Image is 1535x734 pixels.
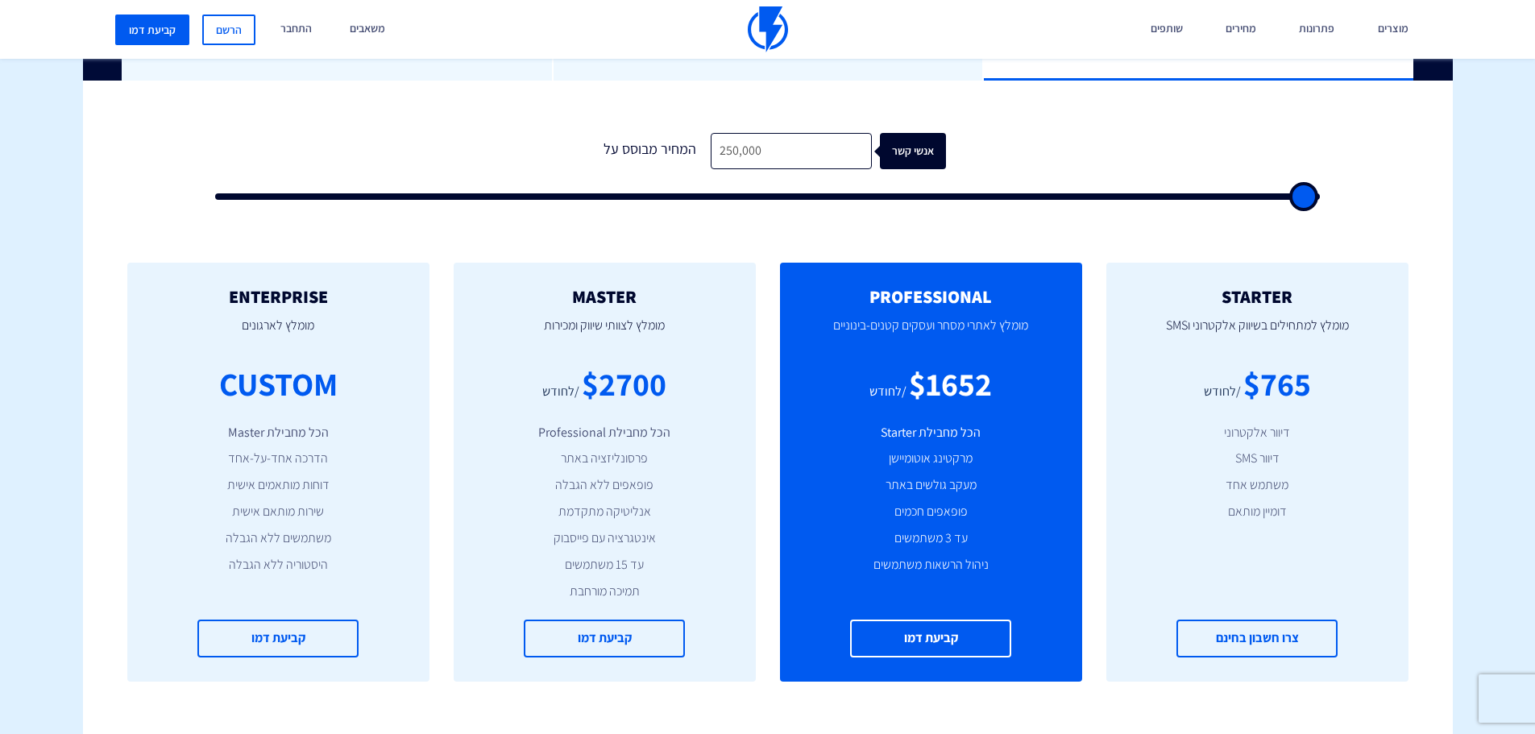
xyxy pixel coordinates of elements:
[590,133,711,169] div: המחיר מבוסס על
[151,503,405,521] li: שירות מותאם אישית
[804,450,1058,468] li: מרקטינג אוטומיישן
[1243,361,1311,407] div: $765
[804,287,1058,306] h2: PROFESSIONAL
[1131,287,1384,306] h2: STARTER
[478,424,732,442] li: הכל מחבילת Professional
[1131,306,1384,361] p: מומלץ למתחילים בשיווק אלקטרוני וSMS
[478,556,732,574] li: עד 15 משתמשים
[542,383,579,401] div: /לחודש
[582,361,666,407] div: $2700
[151,306,405,361] p: מומלץ לארגונים
[151,529,405,548] li: משתמשים ללא הגבלה
[1131,503,1384,521] li: דומיין מותאם
[478,583,732,601] li: תמיכה מורחבת
[151,450,405,468] li: הדרכה אחד-על-אחד
[151,556,405,574] li: היסטוריה ללא הגבלה
[909,361,992,407] div: $1652
[115,15,189,45] a: קביעת דמו
[478,287,732,306] h2: MASTER
[219,361,338,407] div: CUSTOM
[1176,620,1338,657] a: צרו חשבון בחינם
[151,476,405,495] li: דוחות מותאמים אישית
[869,383,906,401] div: /לחודש
[478,529,732,548] li: אינטגרציה עם פייסבוק
[478,306,732,361] p: מומלץ לצוותי שיווק ומכירות
[804,503,1058,521] li: פופאפים חכמים
[804,529,1058,548] li: עד 3 משתמשים
[804,306,1058,361] p: מומלץ לאתרי מסחר ועסקים קטנים-בינוניים
[804,556,1058,574] li: ניהול הרשאות משתמשים
[151,424,405,442] li: הכל מחבילת Master
[804,424,1058,442] li: הכל מחבילת Starter
[151,287,405,306] h2: ENTERPRISE
[1204,383,1241,401] div: /לחודש
[478,503,732,521] li: אנליטיקה מתקדמת
[1131,450,1384,468] li: דיוור SMS
[892,133,958,169] div: אנשי קשר
[478,450,732,468] li: פרסונליזציה באתר
[804,476,1058,495] li: מעקב גולשים באתר
[478,476,732,495] li: פופאפים ללא הגבלה
[202,15,255,45] a: הרשם
[1131,476,1384,495] li: משתמש אחד
[197,620,359,657] a: קביעת דמו
[524,620,685,657] a: קביעת דמו
[850,620,1011,657] a: קביעת דמו
[1131,424,1384,442] li: דיוור אלקטרוני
